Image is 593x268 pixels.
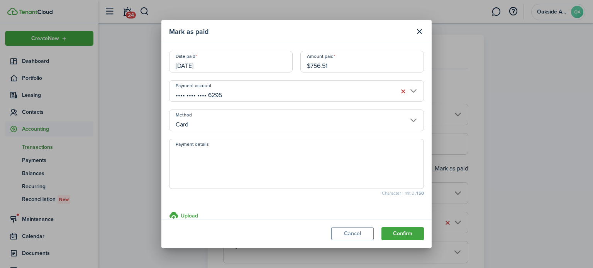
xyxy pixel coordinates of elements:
[169,51,293,72] input: mm/dd/yyyy
[417,190,424,197] b: 150
[413,25,426,38] button: Close modal
[169,24,411,39] modal-title: Mark as paid
[300,51,424,72] input: 0.00
[169,191,424,196] small: Character limit: 0 /
[381,227,424,240] button: Confirm
[181,212,198,220] h3: Upload
[331,227,374,240] button: Cancel
[398,86,408,97] button: Clear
